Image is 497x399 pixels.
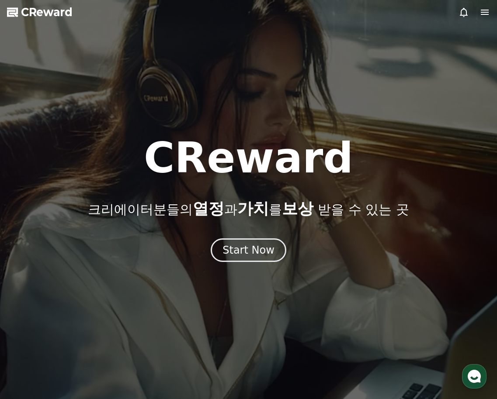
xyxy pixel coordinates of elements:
[21,5,73,19] span: CReward
[88,200,409,217] p: 크리에이터분들의 과 를 받을 수 있는 곳
[144,137,353,179] h1: CReward
[237,199,269,217] span: 가치
[211,238,286,262] button: Start Now
[211,247,286,255] a: Start Now
[282,199,313,217] span: 보상
[7,5,73,19] a: CReward
[193,199,224,217] span: 열정
[222,243,275,257] div: Start Now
